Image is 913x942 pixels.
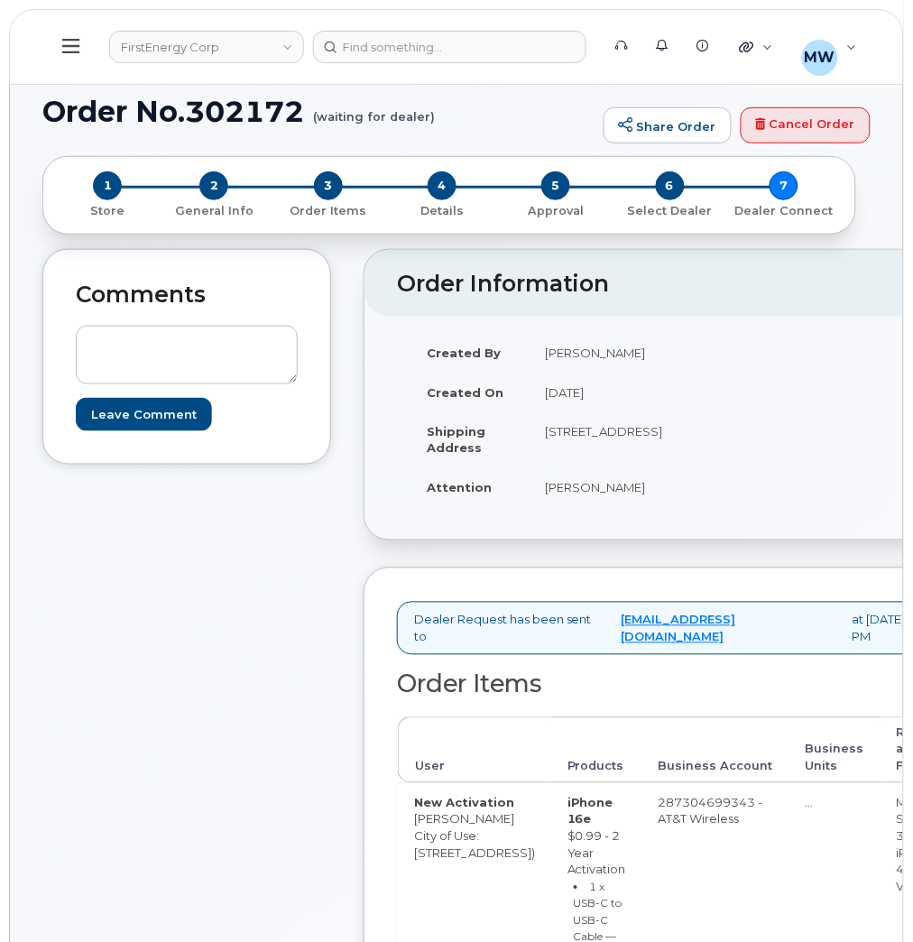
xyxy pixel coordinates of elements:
[427,481,492,495] strong: Attention
[642,717,789,783] th: Business Account
[499,200,613,219] a: 5 Approval
[530,411,679,467] td: [STREET_ADDRESS]
[42,96,595,127] h1: Order No.302172
[427,346,501,360] strong: Created By
[567,796,613,827] strong: iPhone 16e
[427,385,503,400] strong: Created On
[385,200,499,219] a: 4 Details
[164,203,263,219] p: General Info
[398,717,551,783] th: User
[727,29,786,65] div: Quicklinks
[58,200,157,219] a: 1 Store
[741,107,871,143] a: Cancel Order
[157,200,271,219] a: 2 General Info
[65,203,150,219] p: Store
[272,200,385,219] a: 3 Order Items
[541,171,570,200] span: 5
[76,398,212,431] input: Leave Comment
[279,203,378,219] p: Order Items
[613,200,726,219] a: 6 Select Dealer
[313,96,435,124] small: (waiting for dealer)
[506,203,605,219] p: Approval
[313,31,586,63] input: Find something...
[93,171,122,200] span: 1
[199,171,228,200] span: 2
[789,29,870,65] div: Marissa Weiss
[835,863,899,928] iframe: Messenger Launcher
[427,424,485,456] strong: Shipping Address
[530,333,679,373] td: [PERSON_NAME]
[314,171,343,200] span: 3
[109,31,304,63] a: FirstEnergy Corp
[789,717,881,783] th: Business Units
[621,612,837,645] a: [EMAIL_ADDRESS][DOMAIN_NAME]
[414,796,514,810] strong: New Activation
[428,171,456,200] span: 4
[656,171,685,200] span: 6
[530,373,679,412] td: [DATE]
[806,796,814,810] span: …
[530,468,679,508] td: [PERSON_NAME]
[805,47,835,69] span: MW
[620,203,719,219] p: Select Dealer
[604,107,732,143] a: Share Order
[392,203,492,219] p: Details
[551,717,642,783] th: Products
[76,282,298,308] h2: Comments
[397,272,907,297] h2: Order Information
